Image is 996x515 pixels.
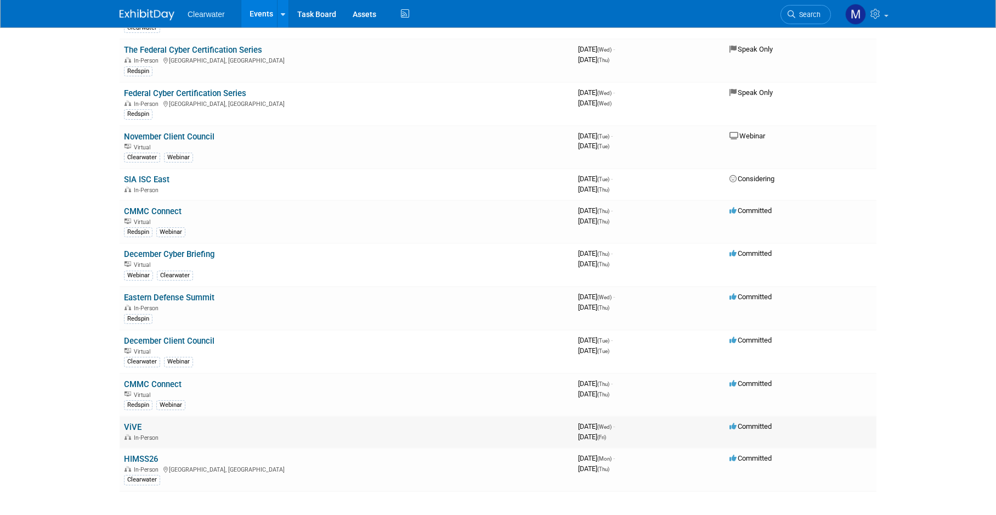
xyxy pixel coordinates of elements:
[611,336,613,344] span: -
[124,55,569,64] div: [GEOGRAPHIC_DATA], [GEOGRAPHIC_DATA]
[124,379,182,389] a: CMMC Connect
[124,88,246,98] a: Federal Cyber Certification Series
[134,144,154,151] span: Virtual
[134,57,162,64] span: In-Person
[597,305,609,311] span: (Thu)
[164,153,193,163] div: Webinar
[134,219,154,226] span: Virtual
[611,379,613,388] span: -
[124,464,569,473] div: [GEOGRAPHIC_DATA], [GEOGRAPHIC_DATA]
[125,219,131,224] img: Virtual Event
[597,456,612,462] span: (Mon)
[613,422,615,430] span: -
[124,400,152,410] div: Redspin
[729,175,774,183] span: Considering
[157,271,193,281] div: Clearwater
[729,422,772,430] span: Committed
[578,454,615,462] span: [DATE]
[124,357,160,367] div: Clearwater
[597,466,609,472] span: (Thu)
[729,132,765,140] span: Webinar
[578,88,615,97] span: [DATE]
[578,99,612,107] span: [DATE]
[156,227,185,237] div: Webinar
[124,109,152,119] div: Redspin
[124,227,152,237] div: Redspin
[578,293,615,301] span: [DATE]
[578,464,609,473] span: [DATE]
[613,293,615,301] span: -
[597,143,609,149] span: (Tue)
[611,206,613,215] span: -
[124,271,153,281] div: Webinar
[124,153,160,163] div: Clearwater
[597,176,609,182] span: (Tue)
[125,466,131,472] img: In-Person Event
[597,100,612,107] span: (Wed)
[124,454,158,464] a: HIMSS26
[125,187,131,192] img: In-Person Event
[124,175,169,184] a: SIA ISC East
[578,55,609,64] span: [DATE]
[729,379,772,388] span: Committed
[597,251,609,257] span: (Thu)
[578,45,615,53] span: [DATE]
[729,454,772,462] span: Committed
[729,45,773,53] span: Speak Only
[597,133,609,139] span: (Tue)
[597,338,609,344] span: (Tue)
[613,454,615,462] span: -
[188,10,225,19] span: Clearwater
[124,336,214,346] a: December Client Council
[597,294,612,300] span: (Wed)
[597,391,609,398] span: (Thu)
[124,475,160,485] div: Clearwater
[578,249,613,257] span: [DATE]
[611,132,613,140] span: -
[125,348,131,354] img: Virtual Event
[611,175,613,183] span: -
[125,391,131,397] img: Virtual Event
[597,47,612,53] span: (Wed)
[124,132,214,142] a: November Client Council
[124,99,569,108] div: [GEOGRAPHIC_DATA], [GEOGRAPHIC_DATA]
[578,260,609,268] span: [DATE]
[124,66,152,76] div: Redspin
[578,132,613,140] span: [DATE]
[164,357,193,367] div: Webinar
[578,217,609,225] span: [DATE]
[134,187,162,194] span: In-Person
[578,206,613,215] span: [DATE]
[124,206,182,216] a: CMMC Connect
[156,400,185,410] div: Webinar
[578,390,609,398] span: [DATE]
[597,348,609,354] span: (Tue)
[597,219,609,225] span: (Thu)
[124,422,142,432] a: ViVE
[125,261,131,267] img: Virtual Event
[120,9,174,20] img: ExhibitDay
[578,379,613,388] span: [DATE]
[124,45,262,55] a: The Federal Cyber Certification Series
[578,336,613,344] span: [DATE]
[124,249,214,259] a: December Cyber Briefing
[729,336,772,344] span: Committed
[134,466,162,473] span: In-Person
[729,249,772,257] span: Committed
[729,206,772,215] span: Committed
[125,100,131,106] img: In-Person Event
[578,175,613,183] span: [DATE]
[134,391,154,399] span: Virtual
[125,57,131,63] img: In-Person Event
[597,90,612,96] span: (Wed)
[578,433,606,441] span: [DATE]
[729,293,772,301] span: Committed
[729,88,773,97] span: Speak Only
[597,187,609,193] span: (Thu)
[578,185,609,193] span: [DATE]
[125,144,131,149] img: Virtual Event
[597,57,609,63] span: (Thu)
[134,100,162,108] span: In-Person
[134,261,154,268] span: Virtual
[578,346,609,355] span: [DATE]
